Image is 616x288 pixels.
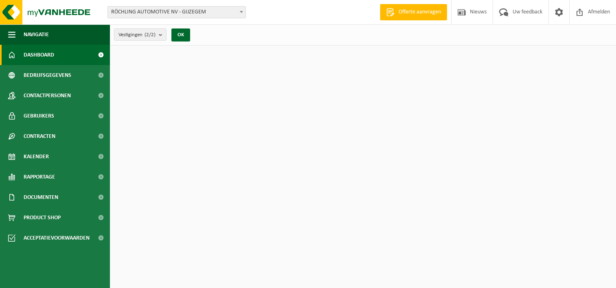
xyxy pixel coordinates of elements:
[24,106,54,126] span: Gebruikers
[171,28,190,41] button: OK
[114,28,167,41] button: Vestigingen(2/2)
[24,126,55,146] span: Contracten
[118,29,156,41] span: Vestigingen
[24,45,54,65] span: Dashboard
[24,85,71,106] span: Contactpersonen
[108,7,246,18] span: RÖCHLING AUTOMOTIVE NV - GIJZEGEM
[24,207,61,228] span: Product Shop
[397,8,443,16] span: Offerte aanvragen
[24,65,71,85] span: Bedrijfsgegevens
[145,32,156,37] count: (2/2)
[24,146,49,167] span: Kalender
[380,4,447,20] a: Offerte aanvragen
[24,228,90,248] span: Acceptatievoorwaarden
[24,167,55,187] span: Rapportage
[107,6,246,18] span: RÖCHLING AUTOMOTIVE NV - GIJZEGEM
[24,24,49,45] span: Navigatie
[24,187,58,207] span: Documenten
